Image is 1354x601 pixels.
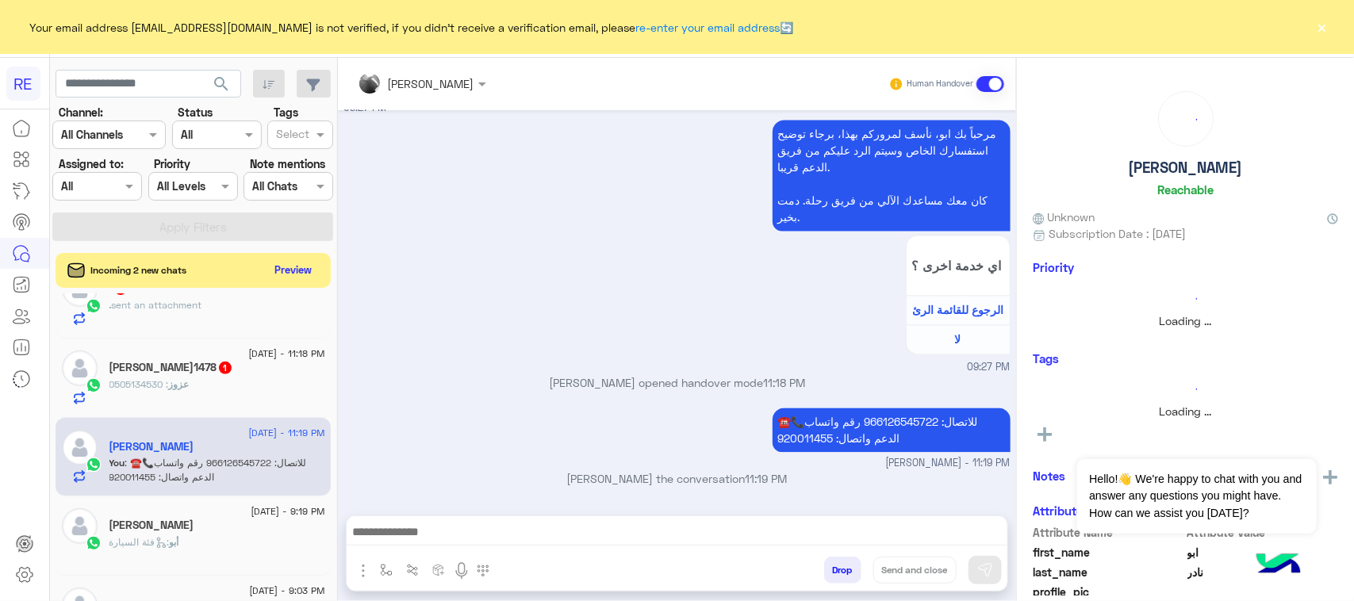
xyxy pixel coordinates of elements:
label: Channel: [59,104,103,121]
small: Human Handover [907,78,973,90]
span: أبو [170,536,179,548]
p: [PERSON_NAME] the conversation [344,471,1011,488]
span: Subscription Date : [DATE] [1049,225,1186,242]
div: loading... [1037,375,1334,403]
img: WhatsApp [86,457,102,473]
h6: Notes [1033,469,1065,483]
span: اي خدمة اخرى ؟ [912,258,1004,274]
button: select flow [374,557,400,583]
span: profile_pic [1033,584,1184,600]
p: [PERSON_NAME] opened handover mode [344,375,1011,392]
h6: Priority [1033,260,1074,274]
img: make a call [477,565,489,577]
label: Status [178,104,213,121]
img: send voice note [452,561,471,580]
span: لا [955,333,961,346]
button: create order [426,557,452,583]
span: [DATE] - 11:18 PM [248,346,324,361]
span: last_name [1033,564,1184,580]
button: × [1314,19,1330,35]
img: add [1323,470,1337,484]
h5: عزوز sultan1478 [109,361,233,374]
span: 11:19 PM [746,473,788,486]
span: [DATE] - 11:19 PM [248,426,324,440]
h5: أبو مشاري العياضي [109,519,194,532]
span: ابو [1187,544,1339,561]
button: Apply Filters [52,212,333,241]
span: : فئة السيارة [109,536,170,548]
span: Loading ... [1160,404,1212,418]
span: 1 [219,362,232,374]
span: sent an attachment [112,299,202,311]
h5: [PERSON_NAME] [1129,159,1243,177]
span: Attribute Name [1033,524,1184,541]
span: [PERSON_NAME] - 11:19 PM [886,457,1011,472]
span: . [109,299,112,311]
label: Assigned to: [59,155,124,172]
span: الرجوع للقائمة الرئ [912,304,1003,317]
button: Trigger scenario [400,557,426,583]
img: defaultAdmin.png [62,430,98,465]
span: نادر [1187,564,1339,580]
span: 0505134530 [109,378,169,390]
span: [DATE] - 9:19 PM [251,504,324,519]
img: Trigger scenario [406,564,419,576]
span: 09:27 PM [344,102,387,114]
img: send attachment [354,561,373,580]
p: 4/9/2025, 11:19 PM [773,408,1011,453]
span: Hello!👋 We're happy to chat with you and answer any questions you might have. How can we assist y... [1077,459,1316,534]
span: عزوز [169,378,190,390]
label: Note mentions [250,155,325,172]
button: Preview [268,258,319,281]
div: Select [274,125,309,146]
button: Drop [824,557,861,584]
img: create order [432,564,445,576]
span: You [109,457,125,469]
img: defaultAdmin.png [62,508,98,544]
span: ☎️📞للاتصال: 966126545722 رقم واتساب الدعم واتصال: 920011455 [109,457,307,483]
div: loading... [1163,96,1209,142]
span: first_name [1033,544,1184,561]
img: WhatsApp [86,377,102,393]
span: search [212,75,231,94]
div: RE [6,67,40,101]
img: WhatsApp [86,298,102,314]
img: send message [977,562,993,578]
h5: ابو نادر [109,440,194,454]
span: Incoming 2 new chats [91,263,187,278]
label: Priority [154,155,190,172]
span: Unknown [1033,209,1095,225]
label: Tags [274,104,298,121]
h6: Attributes [1033,503,1089,518]
h6: Reachable [1157,182,1214,197]
p: 4/9/2025, 9:27 PM [773,121,1011,232]
span: Your email address [EMAIL_ADDRESS][DOMAIN_NAME] is not verified, if you didn't receive a verifica... [30,19,794,36]
h6: Tags [1033,351,1338,366]
span: 11:18 PM [763,377,805,390]
img: hulul-logo.png [1251,538,1306,593]
button: search [202,70,241,104]
img: WhatsApp [86,535,102,551]
button: Send and close [873,557,957,584]
img: defaultAdmin.png [62,350,98,386]
a: re-enter your email address [636,21,781,34]
span: 09:27 PM [968,361,1011,376]
div: loading... [1037,285,1334,312]
span: [DATE] - 9:03 PM [249,584,324,598]
span: Loading ... [1160,314,1212,327]
img: select flow [380,564,393,576]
